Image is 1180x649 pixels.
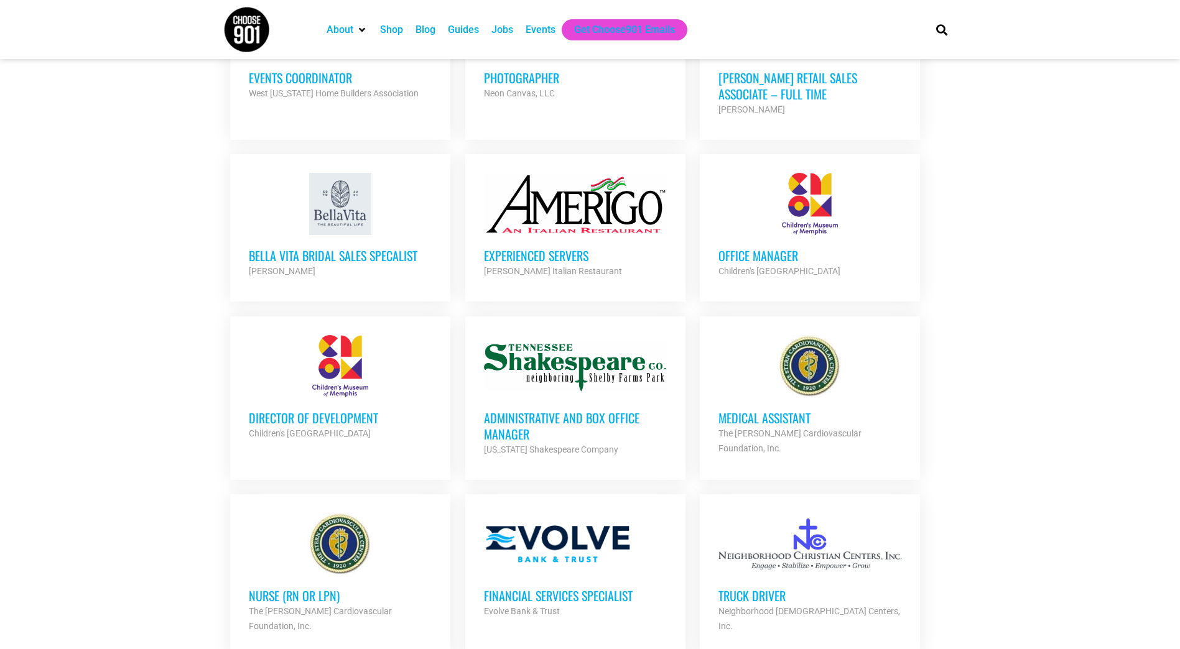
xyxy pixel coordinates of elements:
strong: Evolve Bank & Trust [484,606,560,616]
a: Medical Assistant The [PERSON_NAME] Cardiovascular Foundation, Inc. [700,316,920,474]
a: About [327,22,353,37]
a: Get Choose901 Emails [574,22,675,37]
strong: Neon Canvas, LLC [484,88,555,98]
strong: [PERSON_NAME] [249,266,315,276]
h3: Medical Assistant [718,410,901,426]
h3: Bella Vita Bridal Sales Specalist [249,247,432,264]
h3: Financial Services Specialist [484,587,667,604]
a: Director of Development Children's [GEOGRAPHIC_DATA] [230,316,450,459]
a: Events [526,22,555,37]
strong: [PERSON_NAME] Italian Restaurant [484,266,622,276]
strong: The [PERSON_NAME] Cardiovascular Foundation, Inc. [718,428,862,453]
h3: Photographer [484,70,667,86]
a: Administrative and Box Office Manager [US_STATE] Shakespeare Company [465,316,685,476]
h3: Nurse (RN or LPN) [249,587,432,604]
a: Jobs [491,22,513,37]
div: Search [931,19,952,40]
a: Experienced Servers [PERSON_NAME] Italian Restaurant [465,154,685,297]
strong: [US_STATE] Shakespeare Company [484,444,618,454]
h3: Experienced Servers [484,247,667,264]
strong: [PERSON_NAME] [718,104,785,114]
strong: Neighborhood [DEMOGRAPHIC_DATA] Centers, Inc. [718,606,900,631]
h3: Administrative and Box Office Manager [484,410,667,442]
nav: Main nav [320,19,915,40]
h3: Truck Driver [718,587,901,604]
a: Bella Vita Bridal Sales Specalist [PERSON_NAME] [230,154,450,297]
h3: Office Manager [718,247,901,264]
strong: West [US_STATE] Home Builders Association [249,88,419,98]
a: Guides [448,22,479,37]
div: About [320,19,374,40]
a: Office Manager Children's [GEOGRAPHIC_DATA] [700,154,920,297]
a: Shop [380,22,403,37]
strong: Children's [GEOGRAPHIC_DATA] [718,266,840,276]
strong: The [PERSON_NAME] Cardiovascular Foundation, Inc. [249,606,392,631]
a: Financial Services Specialist Evolve Bank & Trust [465,494,685,637]
h3: Events Coordinator [249,70,432,86]
h3: [PERSON_NAME] Retail Sales Associate – Full Time [718,70,901,102]
a: Blog [416,22,435,37]
h3: Director of Development [249,410,432,426]
strong: Children's [GEOGRAPHIC_DATA] [249,428,371,438]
